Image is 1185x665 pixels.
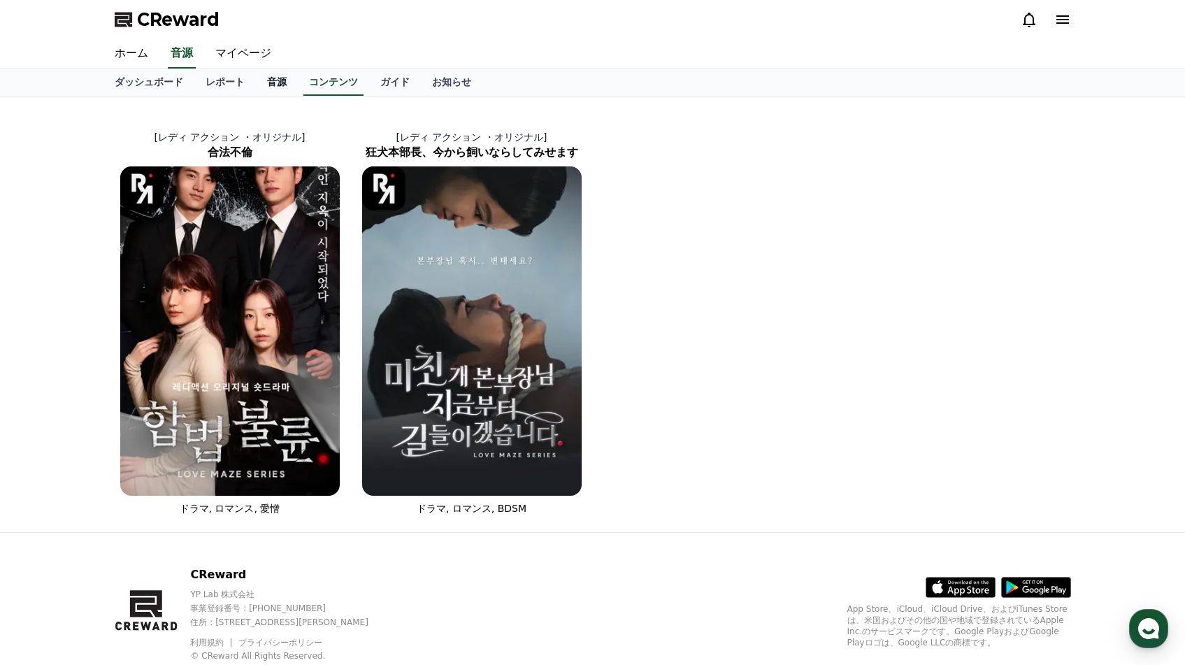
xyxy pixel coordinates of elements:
a: お知らせ [421,69,482,96]
h2: 狂犬本部長、今から飼いならしてみせます [351,144,593,161]
p: YP Lab 株式会社 [190,589,392,600]
a: プライバシーポリシー [238,638,322,648]
a: 音源 [168,39,196,69]
p: [レディ アクション ・オリジナル] [109,130,351,144]
a: コンテンツ [303,69,364,96]
a: 音源 [256,69,298,96]
p: 住所 : [STREET_ADDRESS][PERSON_NAME] [190,617,392,628]
img: 狂犬本部長、今から飼いならしてみせます [362,166,582,496]
h2: 合法不倫 [109,144,351,161]
span: ドラマ, ロマンス, BDSM [417,503,526,514]
span: 設定 [216,464,233,475]
span: CReward [137,8,220,31]
a: ダッシュボード [103,69,194,96]
a: ガイド [369,69,421,96]
a: レポート [194,69,256,96]
a: [レディ アクション ・オリジナル] 狂犬本部長、今から飼いならしてみせます 狂犬本部長、今から飼いならしてみせます [object Object] Logo ドラマ, ロマンス, BDSM [351,119,593,527]
span: ホーム [36,464,61,475]
a: ホーム [103,39,159,69]
p: App Store、iCloud、iCloud Drive、およびiTunes Storeは、米国およびその他の国や地域で登録されているApple Inc.のサービスマークです。Google P... [847,603,1071,648]
a: ホーム [4,443,92,478]
p: 事業登録番号 : [PHONE_NUMBER] [190,603,392,614]
a: CReward [115,8,220,31]
span: チャット [120,465,153,476]
a: マイページ [204,39,282,69]
img: [object Object] Logo [362,166,406,210]
p: CReward [190,566,392,583]
p: [レディ アクション ・オリジナル] [351,130,593,144]
a: [レディ アクション ・オリジナル] 合法不倫 合法不倫 [object Object] Logo ドラマ, ロマンス, 愛憎 [109,119,351,527]
img: 合法不倫 [120,166,340,496]
span: ドラマ, ロマンス, 愛憎 [180,503,280,514]
a: 利用規約 [190,638,234,648]
img: [object Object] Logo [120,166,164,210]
a: チャット [92,443,180,478]
a: 設定 [180,443,268,478]
p: © CReward All Rights Reserved. [190,650,392,662]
